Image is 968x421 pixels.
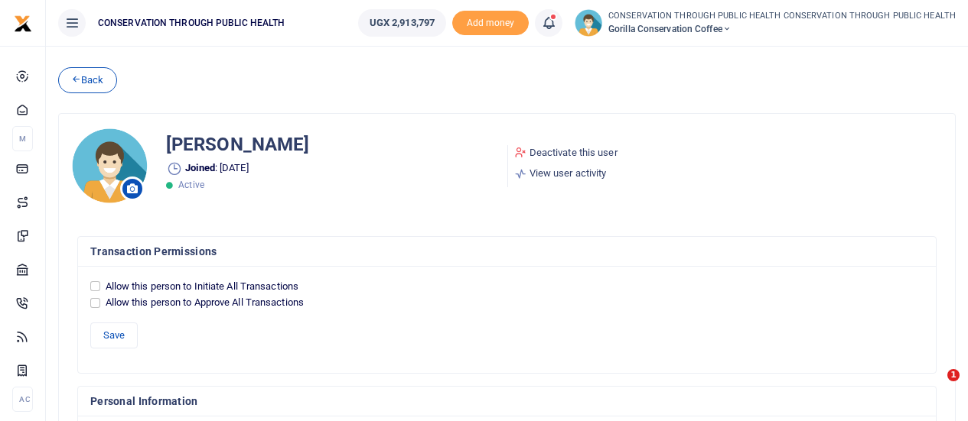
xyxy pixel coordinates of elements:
span: UGX 2,913,797 [370,15,435,31]
h5: [PERSON_NAME] [166,134,309,156]
span: Add money [452,11,529,36]
a: logo-small logo-large logo-large [14,17,32,28]
button: Save [90,322,138,348]
img: logo-small [14,15,32,33]
li: M [12,126,33,151]
span: Gorilla Conservation Coffee [608,22,956,36]
h4: Transaction Permissions [90,243,924,260]
b: Joined [185,163,215,174]
label: Allow this person to Initiate All Transactions [106,279,299,294]
a: Deactivate this user [514,145,618,160]
a: Back [58,67,117,93]
span: Active [178,180,204,190]
img: profile-user [575,9,602,37]
a: profile-user CONSERVATION THROUGH PUBLIC HEALTH CONSERVATION THROUGH PUBLIC HEALTH Gorilla Conser... [575,9,956,37]
span: CONSERVATION THROUGH PUBLIC HEALTH [92,16,291,30]
a: UGX 2,913,797 [358,9,446,37]
li: Wallet ballance [352,9,452,37]
a: Add money [452,16,529,28]
li: Toup your wallet [452,11,529,36]
small: CONSERVATION THROUGH PUBLIC HEALTH CONSERVATION THROUGH PUBLIC HEALTH [608,10,956,23]
iframe: Intercom live chat [916,369,953,406]
label: Allow this person to Approve All Transactions [106,295,305,310]
h4: Personal Information [90,393,924,410]
a: View user activity [514,166,618,181]
div: : [DATE] [166,126,309,206]
span: 1 [947,369,960,381]
li: Ac [12,387,33,412]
